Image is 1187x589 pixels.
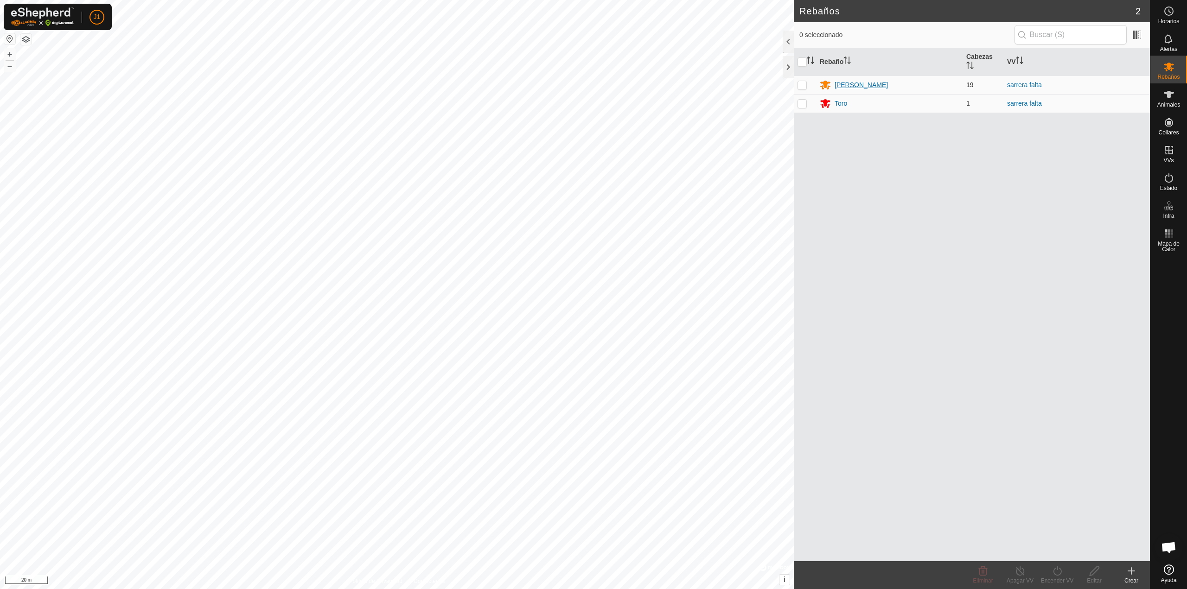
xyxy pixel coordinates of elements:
div: Crear [1113,576,1150,585]
span: 0 seleccionado [799,30,1015,40]
p-sorticon: Activar para ordenar [966,63,974,70]
span: Mapa de Calor [1153,241,1185,252]
th: Cabezas [963,48,1003,76]
div: Encender VV [1039,576,1076,585]
p-sorticon: Activar para ordenar [807,58,814,65]
span: Estado [1160,185,1177,191]
button: Restablecer Mapa [4,33,15,44]
div: [PERSON_NAME] [835,80,888,90]
button: – [4,61,15,72]
span: Collares [1158,130,1179,135]
p-sorticon: Activar para ordenar [1016,58,1023,65]
p-sorticon: Activar para ordenar [843,58,851,65]
th: VV [1003,48,1150,76]
button: + [4,49,15,60]
img: Logo Gallagher [11,7,74,26]
button: Capas del Mapa [20,34,32,45]
span: 1 [966,100,970,107]
div: Chat abierto [1155,533,1183,561]
span: 19 [966,81,974,89]
span: Horarios [1158,19,1179,24]
th: Rebaño [816,48,963,76]
div: Toro [835,99,847,108]
div: Editar [1076,576,1113,585]
a: Política de Privacidad [349,577,402,585]
h2: Rebaños [799,6,1136,17]
span: Eliminar [973,577,993,584]
span: Animales [1157,102,1180,108]
span: 2 [1136,4,1141,18]
input: Buscar (S) [1015,25,1127,44]
button: i [779,575,790,585]
span: Infra [1163,213,1174,219]
span: Ayuda [1161,577,1177,583]
a: Ayuda [1150,561,1187,587]
a: sarrera falta [1007,100,1042,107]
span: J1 [94,12,101,22]
a: sarrera falta [1007,81,1042,89]
span: VVs [1163,158,1174,163]
span: i [784,576,785,583]
div: Apagar VV [1002,576,1039,585]
span: Alertas [1160,46,1177,52]
span: Rebaños [1157,74,1180,80]
a: Contáctenos [414,577,445,585]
